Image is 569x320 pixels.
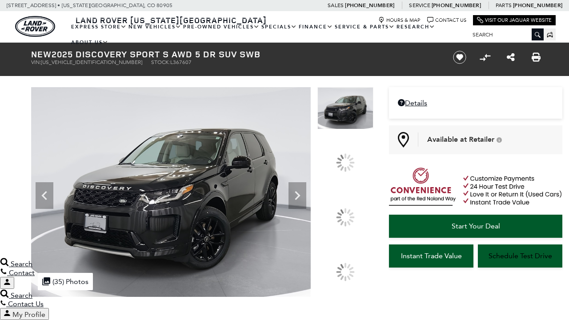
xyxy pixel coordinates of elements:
[328,2,344,8] span: Sales
[15,16,55,37] a: land-rover
[489,252,552,260] span: Schedule Test Drive
[398,132,409,148] img: Map Pin Icon
[8,300,44,308] span: Contact Us
[409,2,430,8] span: Service
[450,50,469,64] button: Save vehicle
[128,19,182,35] a: New Vehicles
[298,19,334,35] a: Finance
[260,19,298,35] a: Specials
[401,252,462,260] span: Instant Trade Value
[389,244,473,268] a: Instant Trade Value
[317,87,373,129] img: New 2025 Santorini Black Land Rover S image 1
[398,99,553,107] a: Details
[396,19,436,35] a: Research
[70,15,272,25] a: Land Rover [US_STATE][GEOGRAPHIC_DATA]
[7,2,172,8] a: [STREET_ADDRESS] • [US_STATE][GEOGRAPHIC_DATA], CO 80905
[31,48,52,60] strong: New
[497,137,502,143] div: Vehicle is in stock and ready for immediate delivery. Due to demand, availability is subject to c...
[41,59,142,65] span: [US_VEHICLE_IDENTIFICATION_NUMBER]
[170,59,192,65] span: L367607
[31,49,438,59] h1: 2025 Discovery Sport S AWD 5 dr SUV SWB
[70,19,466,50] nav: Main Navigation
[452,222,500,230] span: Start Your Deal
[532,52,541,63] a: Print this New 2025 Discovery Sport S AWD 5 dr SUV SWB
[513,2,562,9] a: [PHONE_NUMBER]
[432,2,481,9] a: [PHONE_NUMBER]
[31,87,311,297] img: New 2025 Santorini Black Land Rover S image 1
[345,2,394,9] a: [PHONE_NUMBER]
[11,291,32,300] span: Search
[151,59,170,65] span: Stock:
[389,215,562,238] a: Start Your Deal
[70,19,128,35] a: EXPRESS STORE
[496,2,512,8] span: Parts
[478,244,562,268] a: Schedule Test Drive
[182,19,260,35] a: Pre-Owned Vehicles
[427,135,494,144] span: Available at Retailer
[478,51,492,64] button: Compare vehicle
[477,17,552,24] a: Visit Our Jaguar Website
[76,15,267,25] span: Land Rover [US_STATE][GEOGRAPHIC_DATA]
[70,35,109,50] a: About Us
[11,260,32,268] span: Search
[427,17,466,24] a: Contact Us
[15,16,55,37] img: Land Rover
[9,268,35,277] span: Contact
[507,52,515,63] a: Share this New 2025 Discovery Sport S AWD 5 dr SUV SWB
[378,17,421,24] a: Hours & Map
[466,29,544,40] input: Search
[31,59,41,65] span: VIN:
[334,19,396,35] a: Service & Parts
[12,310,45,319] span: My Profile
